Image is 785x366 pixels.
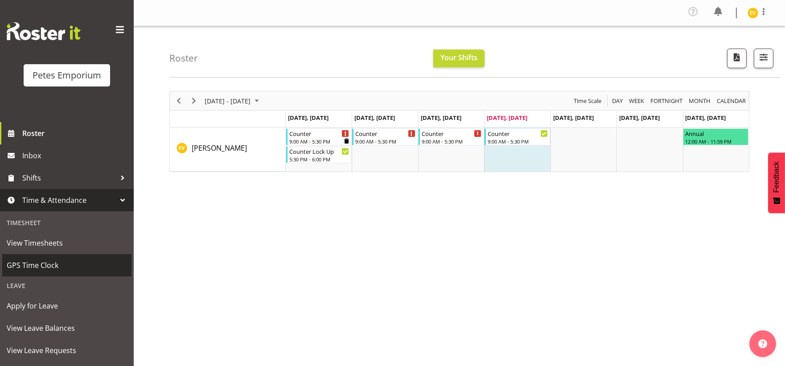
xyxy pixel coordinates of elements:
[289,138,349,145] div: 9:00 AM - 5:30 PM
[288,114,329,122] span: [DATE], [DATE]
[422,129,481,138] div: Counter
[170,127,286,172] td: Eva Vailini resource
[687,95,712,107] button: Timeline Month
[715,95,748,107] button: Month
[33,69,101,82] div: Petes Emporium
[433,49,485,67] button: Your Shifts
[2,276,132,295] div: Leave
[553,114,594,122] span: [DATE], [DATE]
[754,49,773,68] button: Filter Shifts
[685,138,746,145] div: 12:00 AM - 11:59 PM
[2,295,132,317] a: Apply for Leave
[440,53,477,62] span: Your Shifts
[2,317,132,339] a: View Leave Balances
[188,95,200,107] button: Next
[688,95,711,107] span: Month
[173,95,185,107] button: Previous
[7,22,80,40] img: Rosterit website logo
[683,128,748,145] div: Eva Vailini"s event - Annual Begin From Sunday, September 7, 2025 at 12:00:00 AM GMT+12:00 Ends A...
[421,114,461,122] span: [DATE], [DATE]
[2,339,132,362] a: View Leave Requests
[22,171,116,185] span: Shifts
[203,95,263,107] button: September 01 - 07, 2025
[611,95,625,107] button: Timeline Day
[7,321,127,335] span: View Leave Balances
[286,146,351,163] div: Eva Vailini"s event - Counter Lock Up Begin From Monday, September 1, 2025 at 5:30:00 PM GMT+12:0...
[2,254,132,276] a: GPS Time Clock
[204,95,251,107] span: [DATE] - [DATE]
[649,95,684,107] button: Fortnight
[355,138,415,145] div: 9:00 AM - 5:30 PM
[758,339,767,348] img: help-xxl-2.png
[354,114,395,122] span: [DATE], [DATE]
[22,127,129,140] span: Roster
[748,8,758,18] img: eva-vailini10223.jpg
[487,114,527,122] span: [DATE], [DATE]
[488,138,547,145] div: 9:00 AM - 5:30 PM
[7,259,127,272] span: GPS Time Clock
[619,114,660,122] span: [DATE], [DATE]
[7,299,127,313] span: Apply for Leave
[7,236,127,250] span: View Timesheets
[628,95,646,107] button: Timeline Week
[573,95,602,107] span: Time Scale
[289,147,349,156] div: Counter Lock Up
[419,128,484,145] div: Eva Vailini"s event - Counter Begin From Wednesday, September 3, 2025 at 9:00:00 AM GMT+12:00 End...
[289,129,349,138] div: Counter
[572,95,603,107] button: Time Scale
[22,193,116,207] span: Time & Attendance
[192,143,247,153] a: [PERSON_NAME]
[7,344,127,357] span: View Leave Requests
[2,232,132,254] a: View Timesheets
[422,138,481,145] div: 9:00 AM - 5:30 PM
[768,152,785,213] button: Feedback - Show survey
[611,95,624,107] span: Day
[352,128,417,145] div: Eva Vailini"s event - Counter Begin From Tuesday, September 2, 2025 at 9:00:00 AM GMT+12:00 Ends ...
[727,49,747,68] button: Download a PDF of the roster according to the set date range.
[169,91,749,172] div: Timeline Week of September 4, 2025
[686,114,726,122] span: [DATE], [DATE]
[171,91,186,110] div: Previous
[773,161,781,193] span: Feedback
[2,214,132,232] div: Timesheet
[649,95,683,107] span: Fortnight
[716,95,747,107] span: calendar
[355,129,415,138] div: Counter
[286,127,749,172] table: Timeline Week of September 4, 2025
[485,128,550,145] div: Eva Vailini"s event - Counter Begin From Thursday, September 4, 2025 at 9:00:00 AM GMT+12:00 Ends...
[685,129,746,138] div: Annual
[169,53,198,63] h4: Roster
[628,95,645,107] span: Week
[22,149,129,162] span: Inbox
[186,91,201,110] div: Next
[286,128,351,145] div: Eva Vailini"s event - Counter Begin From Monday, September 1, 2025 at 9:00:00 AM GMT+12:00 Ends A...
[488,129,547,138] div: Counter
[289,156,349,163] div: 5:30 PM - 6:00 PM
